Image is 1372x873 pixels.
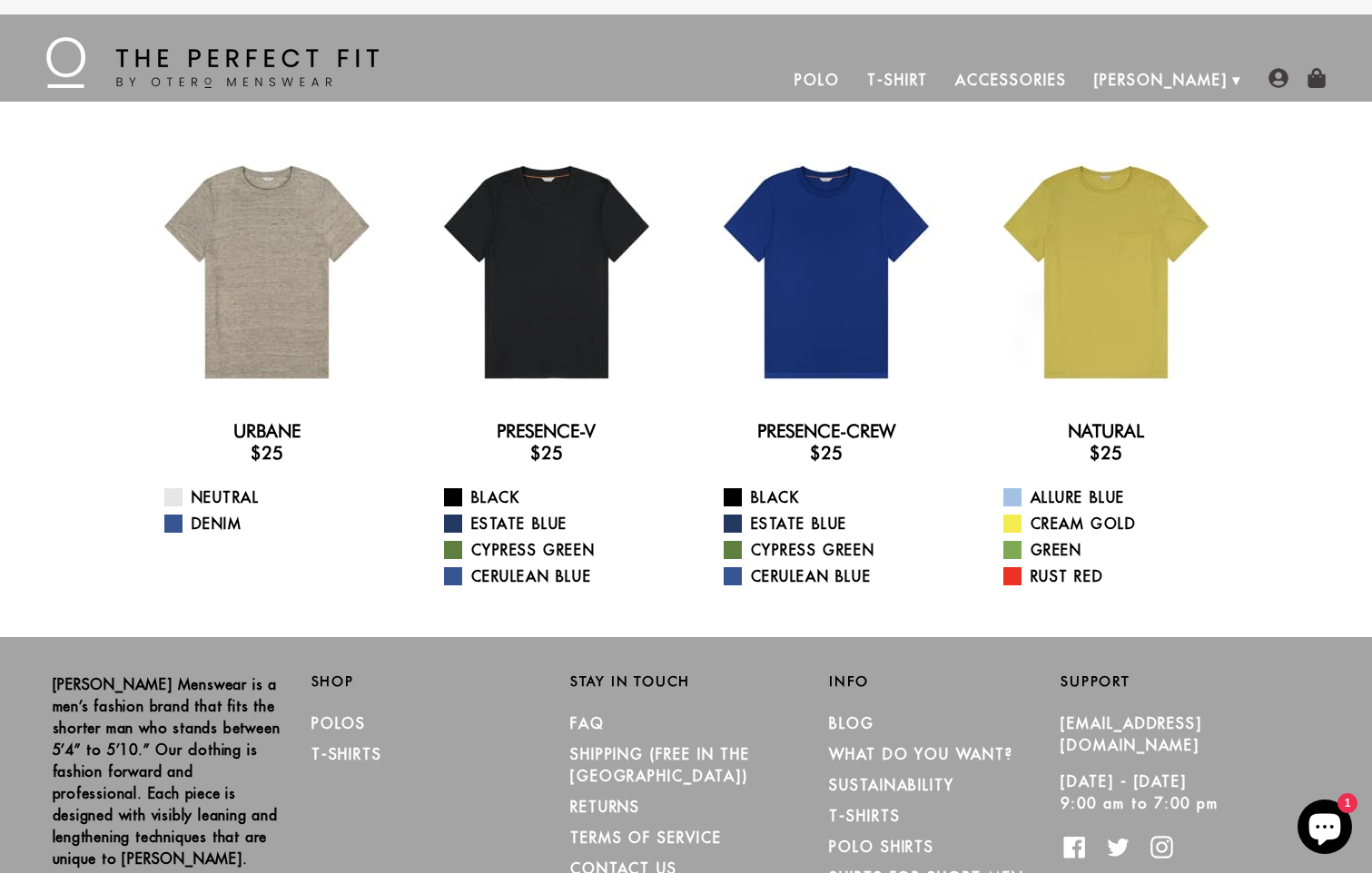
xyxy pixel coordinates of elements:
[829,745,1013,763] a: What Do You Want?
[757,420,895,442] a: Presence-Crew
[724,513,952,535] a: Estate Blue
[164,486,392,508] a: Neutral
[1061,714,1202,754] a: [EMAIL_ADDRESS][DOMAIN_NAME]
[311,745,382,763] a: T-Shirts
[444,513,672,535] a: Estate Blue
[829,673,1061,690] h2: Info
[1003,486,1231,508] a: Allure Blue
[1003,513,1231,535] a: Cream Gold
[46,37,379,88] img: The Perfect Fit - by Otero Menswear - Logo
[829,714,874,732] a: Blog
[1068,420,1144,442] a: Natural
[724,486,952,508] a: Black
[1003,565,1231,587] a: Rust Red
[724,565,952,587] a: Cerulean Blue
[570,673,802,690] h2: Stay in Touch
[981,442,1231,464] h3: $25
[1292,799,1357,858] inbox-online-store-chat: Shopify online store chat
[829,776,954,794] a: Sustainability
[1003,539,1231,561] a: Green
[1307,68,1327,88] img: shopping-bag-icon.png
[311,714,367,732] a: Polos
[444,486,672,508] a: Black
[724,539,952,561] a: Cypress Green
[570,798,640,816] a: RETURNS
[1081,58,1241,102] a: [PERSON_NAME]
[781,58,854,102] a: Polo
[233,420,301,442] a: Urbane
[570,745,750,785] a: SHIPPING (Free in the [GEOGRAPHIC_DATA])
[497,420,596,442] a: Presence-V
[421,442,672,464] h3: $25
[311,673,543,690] h2: Shop
[570,829,722,847] a: TERMS OF SERVICE
[444,539,672,561] a: Cypress Green
[1061,770,1292,814] p: [DATE] - [DATE] 9:00 am to 7:00 pm
[854,58,942,102] a: T-Shirt
[1268,68,1288,88] img: user-account-icon.png
[444,565,672,587] a: Cerulean Blue
[942,58,1080,102] a: Accessories
[570,714,605,732] a: FAQ
[829,838,934,856] a: Polo Shirts
[701,442,952,464] h3: $25
[829,807,900,825] a: T-Shirts
[1061,673,1319,690] h2: Support
[142,442,392,464] h3: $25
[164,513,392,535] a: Denim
